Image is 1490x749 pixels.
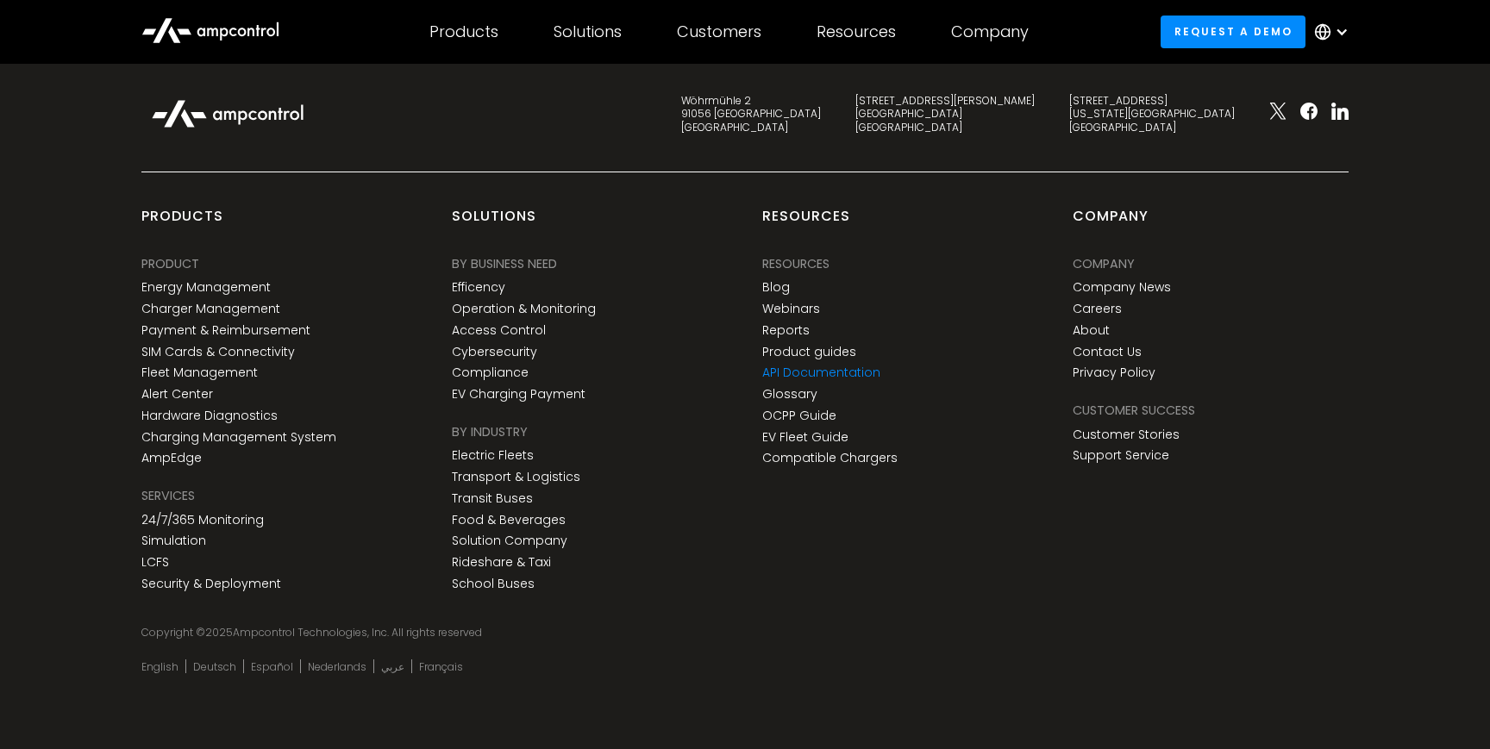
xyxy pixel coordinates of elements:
[141,409,278,423] a: Hardware Diagnostics
[452,387,585,402] a: EV Charging Payment
[1073,365,1155,380] a: Privacy Policy
[381,660,404,674] a: عربي
[141,345,295,359] a: SIM Cards & Connectivity
[762,254,830,273] div: Resources
[762,451,898,465] a: Compatible Chargers
[141,534,206,548] a: Simulation
[141,254,199,273] div: PRODUCT
[1069,94,1235,134] div: [STREET_ADDRESS] [US_STATE][GEOGRAPHIC_DATA] [GEOGRAPHIC_DATA]
[419,660,463,674] a: Français
[452,577,535,591] a: School Buses
[452,422,528,441] div: BY INDUSTRY
[452,470,580,484] a: Transport & Logistics
[452,555,551,570] a: Rideshare & Taxi
[452,513,566,527] a: Food & Beverages
[141,365,258,380] a: Fleet Management
[951,22,1029,41] div: Company
[452,254,557,273] div: BY BUSINESS NEED
[817,22,896,41] div: Resources
[205,625,233,640] span: 2025
[762,345,856,359] a: Product guides
[141,280,271,295] a: Energy Management
[141,626,1349,640] div: Copyright © Ampcontrol Technologies, Inc. All rights reserved
[1073,280,1171,295] a: Company News
[141,513,264,527] a: 24/7/365 Monitoring
[141,451,202,465] a: AmpEdge
[762,430,848,445] a: EV Fleet Guide
[1073,302,1122,316] a: Careers
[554,22,622,41] div: Solutions
[141,555,169,570] a: LCFS
[1073,428,1180,442] a: Customer Stories
[1073,254,1135,273] div: Company
[141,577,281,591] a: Security & Deployment
[1161,16,1305,47] a: Request a demo
[1073,401,1195,420] div: Customer success
[762,280,790,295] a: Blog
[141,387,213,402] a: Alert Center
[452,491,533,506] a: Transit Buses
[141,323,310,338] a: Payment & Reimbursement
[452,323,546,338] a: Access Control
[677,22,761,41] div: Customers
[141,91,314,137] img: Ampcontrol Logo
[855,94,1035,134] div: [STREET_ADDRESS][PERSON_NAME] [GEOGRAPHIC_DATA] [GEOGRAPHIC_DATA]
[429,22,498,41] div: Products
[1073,207,1149,240] div: Company
[141,660,178,674] a: English
[141,302,280,316] a: Charger Management
[452,280,505,295] a: Efficency
[1073,323,1110,338] a: About
[193,660,236,674] a: Deutsch
[251,660,293,674] a: Español
[452,448,534,463] a: Electric Fleets
[141,207,223,240] div: products
[452,302,596,316] a: Operation & Monitoring
[308,660,366,674] a: Nederlands
[762,207,850,240] div: Resources
[141,430,336,445] a: Charging Management System
[141,486,195,505] div: SERVICES
[452,345,537,359] a: Cybersecurity
[452,207,536,240] div: Solutions
[762,409,836,423] a: OCPP Guide
[762,365,880,380] a: API Documentation
[452,365,529,380] a: Compliance
[1073,448,1169,463] a: Support Service
[762,302,820,316] a: Webinars
[452,534,567,548] a: Solution Company
[1073,345,1142,359] a: Contact Us
[762,387,817,402] a: Glossary
[762,323,810,338] a: Reports
[681,94,821,134] div: Wöhrmühle 2 91056 [GEOGRAPHIC_DATA] [GEOGRAPHIC_DATA]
